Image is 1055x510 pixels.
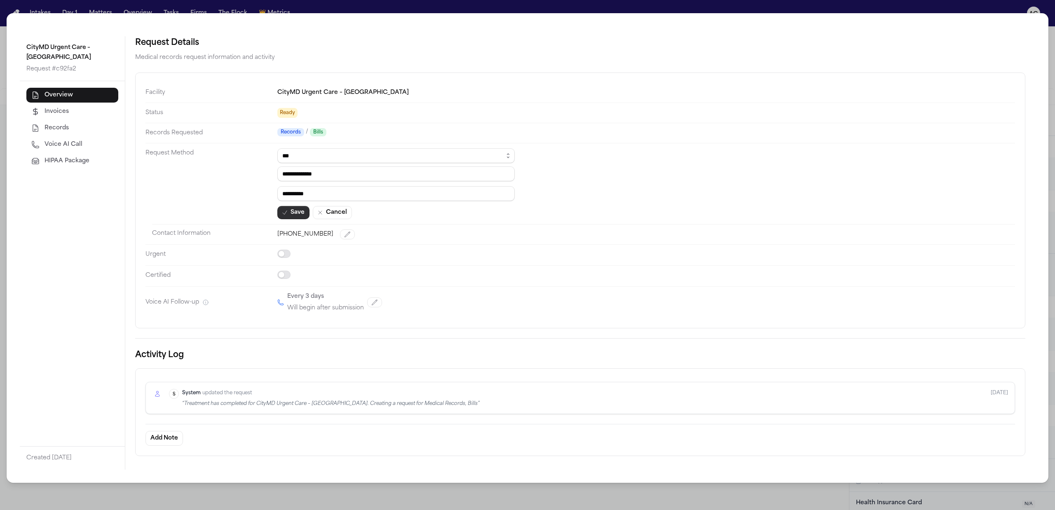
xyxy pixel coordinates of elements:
button: Overview [26,88,118,103]
dt: Voice AI Follow-up [145,286,277,318]
span: Bills [310,128,326,136]
button: HIPAA Package [26,154,118,168]
p: Will begin after submission [287,303,364,313]
span: Ready [277,108,298,118]
span: Voice AI Call [45,140,82,149]
span: System [182,389,201,397]
div: “ Treatment has completed for CityMD Urgent Care – [GEOGRAPHIC_DATA]. Creating a request for Medi... [182,400,480,407]
button: Cancel [313,206,352,219]
h3: Activity Log [135,349,1025,362]
button: Invoices [26,104,118,119]
span: Overview [45,91,73,99]
text: S [173,392,176,397]
dt: Facility [145,83,277,103]
span: Records [45,124,69,132]
h2: Request Details [135,36,1025,49]
dt: Urgent [145,244,277,265]
span: Invoices [45,108,69,116]
div: updated the request [182,389,480,397]
time: Sep 19, 2025, 11:54 AM [991,389,1008,407]
span: Records [277,128,304,136]
p: Created [DATE] [26,454,118,463]
dt: Records Requested [145,123,277,143]
dd: CityMD Urgent Care – [GEOGRAPHIC_DATA] [277,83,1015,103]
dt: Contact Information [152,224,277,244]
button: Records [26,121,118,136]
p: Request # c92fa2 [26,64,118,74]
span: HIPAA Package [45,157,89,165]
span: / [306,128,308,136]
dt: Request Method [145,143,277,224]
p: Every 3 days [287,292,324,302]
dt: Status [145,103,277,123]
button: Add Note [145,431,183,446]
p: Medical records request information and activity [135,53,1025,63]
button: Voice AI Call [26,137,118,152]
dt: Certified [145,265,277,286]
button: Save [277,206,309,219]
span: [PHONE_NUMBER] [277,230,333,239]
p: CityMD Urgent Care – [GEOGRAPHIC_DATA] [26,43,118,63]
